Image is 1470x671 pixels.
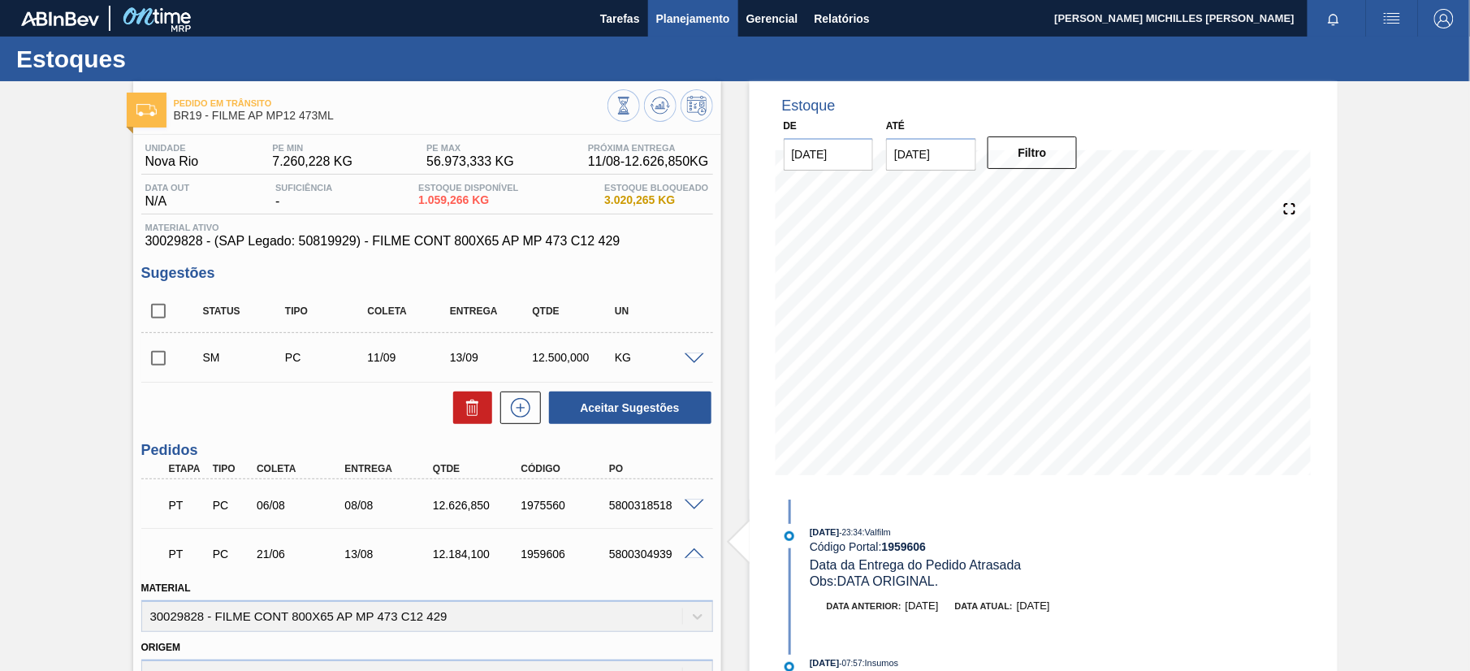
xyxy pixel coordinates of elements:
span: BR19 - FILME AP MP12 473ML [174,110,607,122]
input: dd/mm/yyyy [886,138,976,171]
span: - 23:34 [840,528,863,537]
img: userActions [1382,9,1402,28]
div: N/A [141,183,194,209]
div: 13/08/2025 [341,548,439,561]
span: Data atual: [955,601,1013,611]
div: Sugestão Manual [199,351,291,364]
div: Qtde [429,463,527,474]
div: 08/08/2025 [341,499,439,512]
h1: Estoques [16,50,305,68]
h3: Sugestões [141,265,713,282]
span: Estoque Bloqueado [604,183,708,193]
div: 5800318518 [605,499,703,512]
label: Até [886,120,905,132]
img: Logout [1434,9,1454,28]
div: 12.626,850 [429,499,527,512]
div: 11/09/2025 [364,351,456,364]
span: Obs: DATA ORIGINAL. [810,574,939,588]
span: - 07:57 [840,659,863,668]
div: Tipo [281,305,373,317]
span: 30029828 - (SAP Legado: 50819929) - FILME CONT 800X65 AP MP 473 C12 429 [145,234,709,249]
div: KG [611,351,703,364]
input: dd/mm/yyyy [784,138,874,171]
span: Data anterior: [827,601,901,611]
span: [DATE] [906,600,939,612]
span: 56.973,333 KG [426,154,514,169]
div: Nova sugestão [492,392,541,424]
span: : Valfilm [863,527,891,537]
span: Relatórios [815,9,870,28]
div: Pedido de Compra [281,351,373,364]
label: De [784,120,798,132]
div: UN [611,305,703,317]
div: Pedido em Trânsito [165,487,210,523]
div: 12.184,100 [429,548,527,561]
div: Etapa [165,463,210,474]
div: Aceitar Sugestões [541,390,713,426]
button: Filtro [988,136,1078,169]
div: Estoque [782,97,836,115]
div: Código [517,463,616,474]
span: Suficiência [275,183,332,193]
div: Entrega [341,463,439,474]
div: 1959606 [517,548,616,561]
span: [DATE] [810,527,839,537]
div: 5800304939 [605,548,703,561]
span: : Insumos [863,658,899,668]
span: Planejamento [656,9,730,28]
div: Excluir Sugestões [445,392,492,424]
label: Origem [141,642,181,653]
span: [DATE] [1017,600,1050,612]
img: Ícone [136,104,157,116]
img: TNhmsLtSVTkK8tSr43FrP2fwEKptu5GPRR3wAAAABJRU5ErkJggg== [21,11,99,26]
div: 1975560 [517,499,616,512]
div: 21/06/2025 [253,548,351,561]
div: Coleta [253,463,351,474]
div: PO [605,463,703,474]
button: Notificações [1308,7,1360,30]
span: Unidade [145,143,199,153]
p: PT [169,548,206,561]
div: 06/08/2025 [253,499,351,512]
span: Nova Rio [145,154,199,169]
div: 12.500,000 [529,351,620,364]
span: PE MIN [272,143,352,153]
span: Gerencial [746,9,798,28]
div: Pedido de Compra [209,499,254,512]
span: PE MAX [426,143,514,153]
span: Estoque Disponível [418,183,518,193]
button: Atualizar Gráfico [644,89,677,122]
div: Status [199,305,291,317]
div: - [271,183,336,209]
button: Programar Estoque [681,89,713,122]
span: 11/08 - 12.626,850 KG [588,154,709,169]
button: Aceitar Sugestões [549,392,711,424]
strong: 1959606 [882,540,927,553]
span: Próxima Entrega [588,143,709,153]
div: Pedido de Compra [209,548,254,561]
span: 7.260,228 KG [272,154,352,169]
span: 1.059,266 KG [418,194,518,206]
button: Visão Geral dos Estoques [607,89,640,122]
div: Código Portal: [810,540,1195,553]
div: Qtde [529,305,620,317]
div: 13/09/2025 [446,351,538,364]
div: Entrega [446,305,538,317]
div: Pedido em Trânsito [165,536,210,572]
img: atual [785,531,794,541]
h3: Pedidos [141,442,713,459]
span: Material ativo [145,223,709,232]
p: PT [169,499,206,512]
span: [DATE] [810,658,839,668]
label: Material [141,582,191,594]
span: Tarefas [600,9,640,28]
div: Tipo [209,463,254,474]
span: Pedido em Trânsito [174,98,607,108]
span: 3.020,265 KG [604,194,708,206]
span: Data da Entrega do Pedido Atrasada [810,558,1022,572]
span: Data out [145,183,190,193]
div: Coleta [364,305,456,317]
